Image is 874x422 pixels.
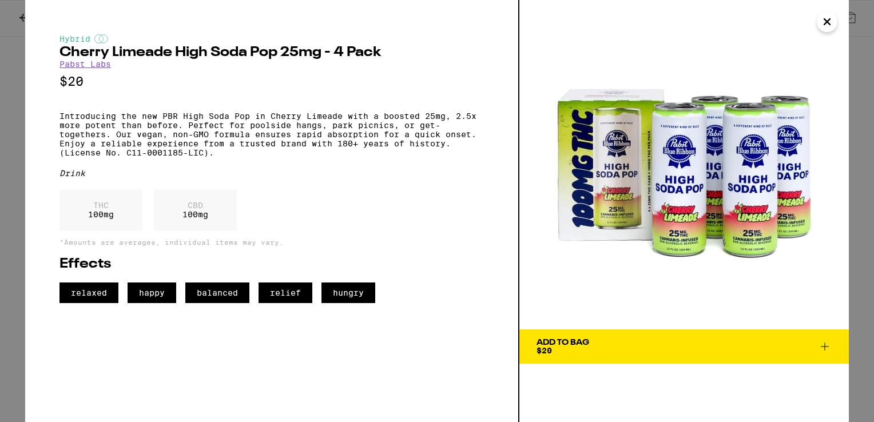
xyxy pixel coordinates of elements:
h2: Effects [59,257,484,271]
p: Introducing the new PBR High Soda Pop in Cherry Limeade with a boosted 25mg, 2.5x more potent tha... [59,112,484,157]
div: 100 mg [154,189,237,230]
div: 100 mg [59,189,142,230]
button: Add To Bag$20 [519,329,849,364]
div: Add To Bag [537,339,589,347]
span: relief [259,282,312,303]
h2: Cherry Limeade High Soda Pop 25mg - 4 Pack [59,46,484,59]
div: Drink [59,169,484,178]
span: $20 [537,346,552,355]
button: Close [817,11,837,32]
p: $20 [59,74,484,89]
p: *Amounts are averages, individual items may vary. [59,238,484,246]
a: Pabst Labs [59,59,111,69]
img: hybridColor.svg [94,34,108,43]
p: CBD [182,201,208,210]
span: Hi. Need any help? [7,8,82,17]
div: Hybrid [59,34,484,43]
span: balanced [185,282,249,303]
span: happy [128,282,176,303]
span: relaxed [59,282,118,303]
span: hungry [321,282,375,303]
p: THC [88,201,114,210]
